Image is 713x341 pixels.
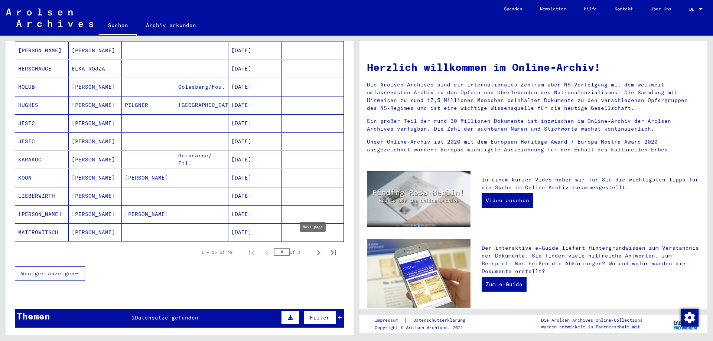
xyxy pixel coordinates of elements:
a: Video ansehen [482,193,533,208]
mat-cell: [PERSON_NAME] [69,169,122,187]
p: Die Arolsen Archives sind ein internationales Zentrum über NS-Verfolgung mit dem weltweit umfasse... [367,81,700,112]
mat-cell: [DATE] [228,151,282,168]
span: Datensätze gefunden [135,314,198,321]
button: First page [244,245,259,260]
mat-cell: [PERSON_NAME] [15,205,69,223]
div: | [375,317,474,324]
mat-cell: HERSCHAUGE [15,60,69,78]
mat-cell: PILGNER [122,96,175,114]
mat-cell: [DATE] [228,42,282,59]
mat-cell: MAIEROWITSCH [15,223,69,241]
a: Archiv erkunden [137,16,205,34]
a: Zum e-Guide [482,277,527,292]
mat-cell: [PERSON_NAME] [69,223,122,241]
span: 1 [131,314,135,321]
mat-cell: HUGHES [15,96,69,114]
mat-cell: [GEOGRAPHIC_DATA] [175,96,229,114]
p: Ein großer Teil der rund 30 Millionen Dokumente ist inzwischen im Online-Archiv der Arolsen Archi... [367,117,700,133]
button: Last page [326,245,341,260]
mat-cell: LIEBERWIRTH [15,187,69,205]
mat-cell: JESIC [15,132,69,150]
mat-cell: [DATE] [228,223,282,241]
mat-cell: KOON [15,169,69,187]
mat-cell: [DATE] [228,96,282,114]
mat-cell: [DATE] [228,205,282,223]
img: Zustimmung ändern [681,309,699,327]
span: Filter [310,314,330,321]
img: eguide.jpg [367,239,471,308]
mat-cell: [DATE] [228,132,282,150]
mat-cell: [PERSON_NAME] [69,205,122,223]
a: Datenschutzerklärung [407,317,474,324]
mat-cell: Golesberg/Fou. [175,78,229,96]
span: DE [689,7,697,12]
mat-cell: [PERSON_NAME] [69,187,122,205]
p: wurden entwickelt in Partnerschaft mit [541,324,642,330]
span: Weniger anzeigen [21,270,75,277]
mat-cell: [DATE] [228,114,282,132]
p: Copyright © Arolsen Archives, 2021 [375,324,474,331]
img: video.jpg [367,171,471,227]
div: 1 – 25 of 49 [201,249,232,256]
mat-cell: [PERSON_NAME] [69,114,122,132]
div: Themen [17,309,50,323]
mat-cell: HOLUB [15,78,69,96]
div: of 2 [274,249,311,256]
mat-cell: [PERSON_NAME] [69,78,122,96]
mat-cell: [PERSON_NAME] [122,205,175,223]
img: Arolsen_neg.svg [6,9,93,27]
a: Impressum [375,317,404,324]
mat-cell: Gerocarne/ Itl. [175,151,229,168]
mat-cell: [PERSON_NAME] [69,96,122,114]
mat-cell: [PERSON_NAME] [69,151,122,168]
mat-cell: [DATE] [228,169,282,187]
p: Unser Online-Archiv ist 2020 mit dem European Heritage Award / Europa Nostra Award 2020 ausgezeic... [367,138,700,154]
img: yv_logo.png [672,314,700,333]
button: Next page [311,245,326,260]
p: Der interaktive e-Guide liefert Hintergrundwissen zum Verständnis der Dokumente. Sie finden viele... [482,244,700,275]
mat-cell: KARAKOC [15,151,69,168]
mat-cell: [DATE] [228,78,282,96]
button: Previous page [259,245,274,260]
mat-cell: [PERSON_NAME] [15,42,69,59]
mat-cell: JESIC [15,114,69,132]
mat-cell: [DATE] [228,60,282,78]
h1: Herzlich willkommen im Online-Archiv! [367,59,700,75]
p: In einem kurzen Video haben wir für Sie die wichtigsten Tipps für die Suche im Online-Archiv zusa... [482,176,700,191]
mat-cell: [PERSON_NAME] [122,169,175,187]
a: Suchen [99,16,137,36]
mat-cell: [DATE] [228,187,282,205]
mat-cell: ELKA ROJZA [69,60,122,78]
mat-cell: [PERSON_NAME] [69,132,122,150]
p: Die Arolsen Archives Online-Collections [541,317,642,324]
button: Filter [303,311,336,325]
button: Weniger anzeigen [15,266,85,281]
mat-cell: [PERSON_NAME] [69,42,122,59]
